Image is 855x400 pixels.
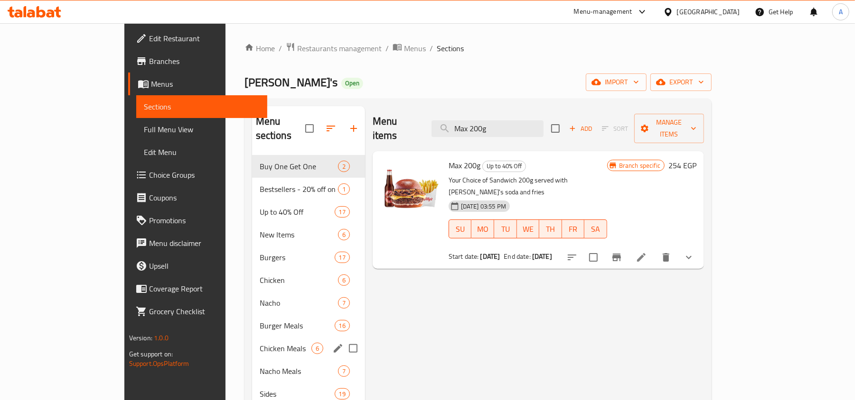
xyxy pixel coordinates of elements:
button: Manage items [634,114,704,143]
span: Start date: [449,250,479,263]
div: items [335,206,350,218]
div: Nacho7 [252,291,365,314]
div: Open [341,78,363,89]
a: Full Menu View [136,118,267,141]
button: Add section [342,117,365,140]
span: 6 [312,344,323,353]
span: Chicken Meals [260,343,311,354]
input: search [432,120,544,137]
h6: 254 EGP [668,159,696,172]
button: SA [584,219,607,238]
span: Edit Menu [144,146,260,158]
span: export [658,76,704,88]
span: Burger Meals [260,320,335,331]
span: MO [475,222,490,236]
span: Coverage Report [149,283,260,294]
img: Max 200g [380,159,441,219]
button: sort-choices [561,246,583,269]
span: Sort sections [319,117,342,140]
span: WE [521,222,536,236]
button: import [586,73,647,91]
span: Sections [437,43,464,54]
span: Chicken [260,274,338,286]
span: [DATE] 03:55 PM [457,202,510,211]
button: Add [565,121,596,136]
span: Menus [151,78,260,90]
div: items [338,297,350,309]
span: A [839,7,843,17]
button: MO [471,219,494,238]
span: 1.0.0 [154,332,169,344]
button: TU [494,219,517,238]
span: Buy One Get One [260,161,338,172]
span: 6 [338,230,349,239]
span: Restaurants management [297,43,382,54]
div: Up to 40% Off [482,161,526,172]
button: delete [655,246,677,269]
a: Coupons [128,186,267,209]
button: FR [562,219,585,238]
span: Manage items [642,117,696,140]
span: Edit Restaurant [149,33,260,44]
span: Add [568,123,593,134]
span: Menu disclaimer [149,237,260,249]
a: Coverage Report [128,277,267,300]
span: Select to update [583,247,603,267]
span: New Items [260,229,338,240]
div: items [338,161,350,172]
span: TU [498,222,513,236]
button: edit [331,341,345,355]
span: Promotions [149,215,260,226]
div: Burgers [260,252,335,263]
span: Open [341,79,363,87]
div: Bestsellers - 20% off on selected items1 [252,178,365,200]
span: SU [453,222,468,236]
a: Restaurants management [286,42,382,55]
nav: breadcrumb [244,42,712,55]
span: End date: [504,250,531,263]
span: Version: [129,332,152,344]
span: Get support on: [129,348,173,360]
button: export [650,73,712,91]
div: Buy One Get One2 [252,155,365,178]
p: Your Choice of Sandwich 200g served with [PERSON_NAME]'s soda and fries [449,174,607,198]
span: Select section [545,118,565,138]
div: Menu-management [574,6,632,18]
span: TH [543,222,558,236]
div: New Items6 [252,223,365,246]
span: Nacho Meals [260,365,338,377]
span: FR [566,222,581,236]
button: TH [539,219,562,238]
span: Bestsellers - 20% off on selected items [260,183,338,195]
span: Max 200g [449,158,480,173]
span: SA [588,222,603,236]
span: 1 [338,185,349,194]
span: Branch specific [615,161,664,170]
span: 19 [335,390,349,399]
button: Branch-specific-item [605,246,628,269]
div: items [338,229,350,240]
span: Add item [565,121,596,136]
div: Burger Meals16 [252,314,365,337]
span: 7 [338,299,349,308]
span: Up to 40% Off [483,161,526,172]
h2: Menu sections [256,114,305,143]
span: 17 [335,208,349,217]
a: Edit Restaurant [128,27,267,50]
a: Grocery Checklist [128,300,267,323]
div: items [338,183,350,195]
li: / [385,43,389,54]
div: items [338,365,350,377]
a: Edit menu item [636,252,647,263]
button: WE [517,219,540,238]
svg: Show Choices [683,252,695,263]
span: Select section first [596,121,634,136]
span: Select all sections [300,118,319,138]
a: Support.OpsPlatform [129,357,189,370]
a: Promotions [128,209,267,232]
